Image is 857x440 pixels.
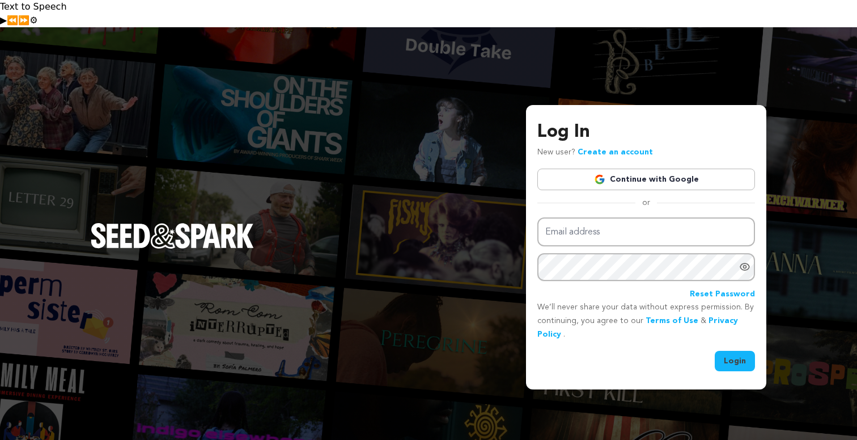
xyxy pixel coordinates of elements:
a: Show password as plain text. Warning: this will display your password on the screen. [739,261,750,273]
span: or [635,197,657,208]
a: Continue with Google [537,169,755,190]
button: Settings [29,14,37,27]
p: We’ll never share your data without express permission. By continuing, you agree to our & . [537,301,755,341]
button: Login [715,351,755,371]
button: Forward [18,14,29,27]
a: Privacy Policy [537,317,738,338]
a: Create an account [578,148,653,156]
img: Seed&Spark Logo [91,223,254,248]
a: Seed&Spark Homepage [91,223,254,271]
p: New user? [537,146,653,160]
a: Terms of Use [646,317,698,325]
h3: Log In [537,119,755,146]
input: Email address [537,217,755,246]
img: Google logo [594,174,605,185]
button: Previous [7,14,18,27]
a: Reset Password [690,288,755,301]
